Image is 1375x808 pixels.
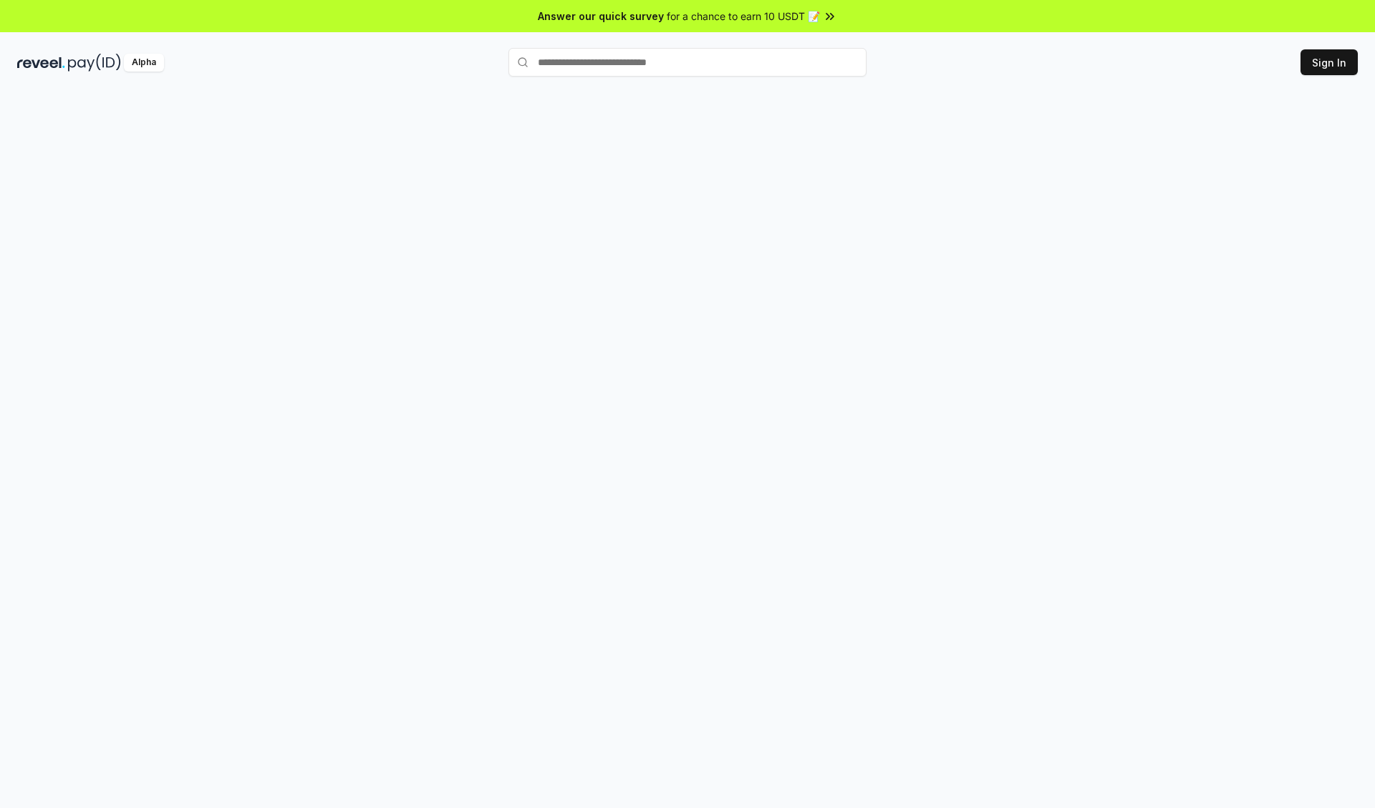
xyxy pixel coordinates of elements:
img: reveel_dark [17,54,65,72]
div: Alpha [124,54,164,72]
span: for a chance to earn 10 USDT 📝 [667,9,820,24]
button: Sign In [1301,49,1358,75]
img: pay_id [68,54,121,72]
span: Answer our quick survey [538,9,664,24]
